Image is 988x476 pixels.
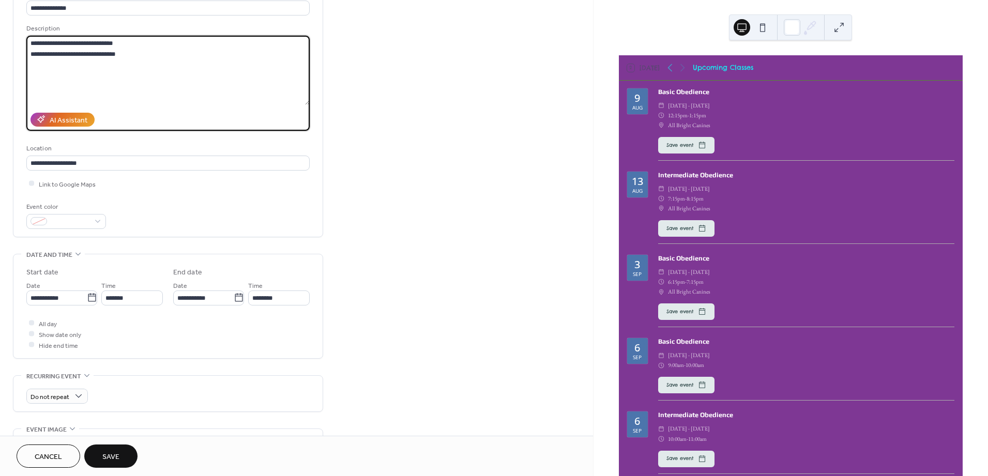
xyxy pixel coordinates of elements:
div: ​ [658,277,665,287]
div: Sep [633,355,642,360]
button: Save event [658,220,715,237]
span: 10:00am [686,360,704,370]
span: Save [102,452,119,463]
span: [DATE] - [DATE] [668,424,710,434]
div: Sep [633,271,642,277]
span: Time [248,280,263,291]
button: Save [84,444,138,468]
div: 13 [632,176,643,187]
span: Date [26,280,40,291]
div: ​ [658,424,665,434]
div: 3 [634,259,640,270]
span: Do not repeat [31,391,69,403]
span: Date [173,280,187,291]
div: Intermediate Obedience [658,410,954,420]
div: ​ [658,194,665,204]
div: Sep [633,428,642,433]
div: Upcoming Classes [693,63,753,72]
div: Aug [632,188,643,193]
div: Basic Obedience [658,336,954,346]
span: [DATE] - [DATE] [668,267,710,277]
button: Save event [658,451,715,467]
button: Save event [658,377,715,393]
button: Save event [658,303,715,320]
div: Basic Obedience [658,87,954,97]
div: ​ [658,434,665,444]
span: Date and time [26,250,72,260]
span: All day [39,318,57,329]
span: Recurring event [26,371,81,382]
span: - [684,360,686,370]
span: 1:15pm [689,111,706,120]
div: ​ [658,267,665,277]
span: All Bright Canines [668,204,710,213]
span: 8:15pm [687,194,704,204]
span: - [685,194,687,204]
button: Save event [658,137,715,153]
div: End date [173,267,202,278]
div: ​ [658,360,665,370]
span: - [687,434,688,444]
span: - [685,277,687,287]
span: 6:15pm [668,277,685,287]
span: 10:00am [668,434,687,444]
span: All Bright Canines [668,287,710,297]
div: ​ [658,287,665,297]
div: AI Assistant [50,115,87,126]
div: Aug [632,105,643,110]
span: [DATE] - [DATE] [668,101,710,111]
div: Intermediate Obedience [658,170,954,180]
span: Hide end time [39,340,78,351]
div: 9 [634,93,640,103]
div: ​ [658,111,665,120]
button: AI Assistant [31,113,95,127]
span: Show date only [39,329,81,340]
div: ​ [658,184,665,194]
span: 12:15pm [668,111,688,120]
span: Cancel [35,452,62,463]
span: All Bright Canines [668,120,710,130]
span: Link to Google Maps [39,179,96,190]
div: Description [26,23,308,34]
span: Event image [26,424,67,435]
div: Start date [26,267,58,278]
div: 6 [634,343,640,353]
div: ​ [658,350,665,360]
div: 6 [634,416,640,426]
div: Location [26,143,308,154]
span: 11:00am [688,434,707,444]
span: - [688,111,689,120]
div: ​ [658,204,665,213]
span: [DATE] - [DATE] [668,184,710,194]
span: 7:15pm [668,194,685,204]
span: [DATE] - [DATE] [668,350,710,360]
span: 7:15pm [687,277,704,287]
div: ​ [658,101,665,111]
div: ​ [658,120,665,130]
span: 9:00am [668,360,684,370]
span: Time [101,280,116,291]
button: Cancel [17,444,80,468]
div: Event color [26,202,104,212]
div: Basic Obedience [658,253,954,263]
